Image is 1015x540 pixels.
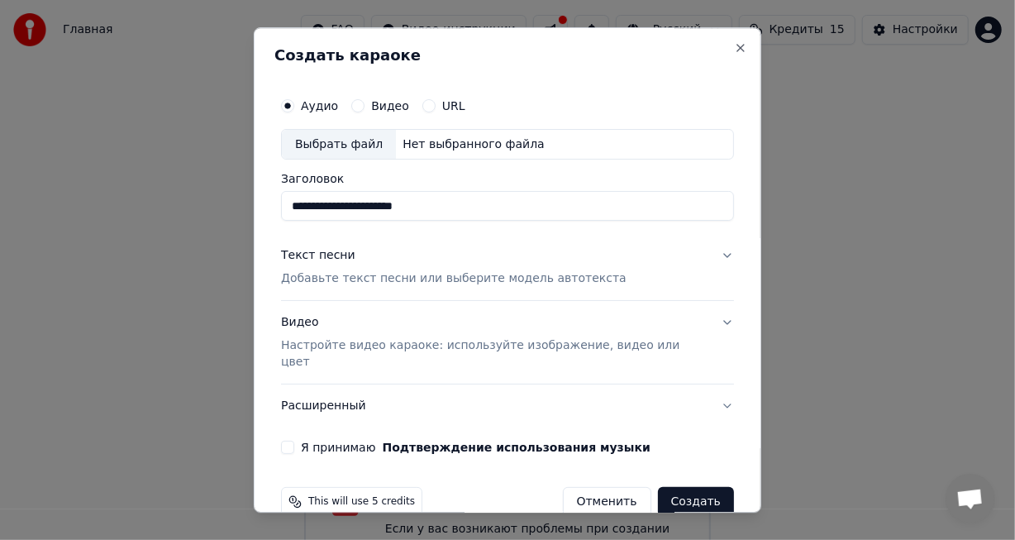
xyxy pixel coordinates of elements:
label: Аудио [301,100,338,112]
button: Создать [658,488,734,518]
button: ВидеоНастройте видео караоке: используйте изображение, видео или цвет [281,302,734,385]
label: Видео [371,100,409,112]
p: Добавьте текст песни или выберите модель автотекста [281,271,627,288]
div: Нет выбранного файла [396,136,551,153]
button: Текст песниДобавьте текст песни или выберите модель автотекста [281,235,734,301]
span: This will use 5 credits [308,496,415,509]
label: URL [442,100,465,112]
button: Отменить [563,488,651,518]
div: Видео [281,315,708,371]
button: Расширенный [281,385,734,428]
h2: Создать караоке [274,48,741,63]
div: Текст песни [281,248,355,265]
p: Настройте видео караоке: используйте изображение, видео или цвет [281,338,708,371]
label: Я принимаю [301,442,650,454]
label: Заголовок [281,174,734,185]
div: Выбрать файл [282,130,396,160]
button: Я принимаю [383,442,650,454]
